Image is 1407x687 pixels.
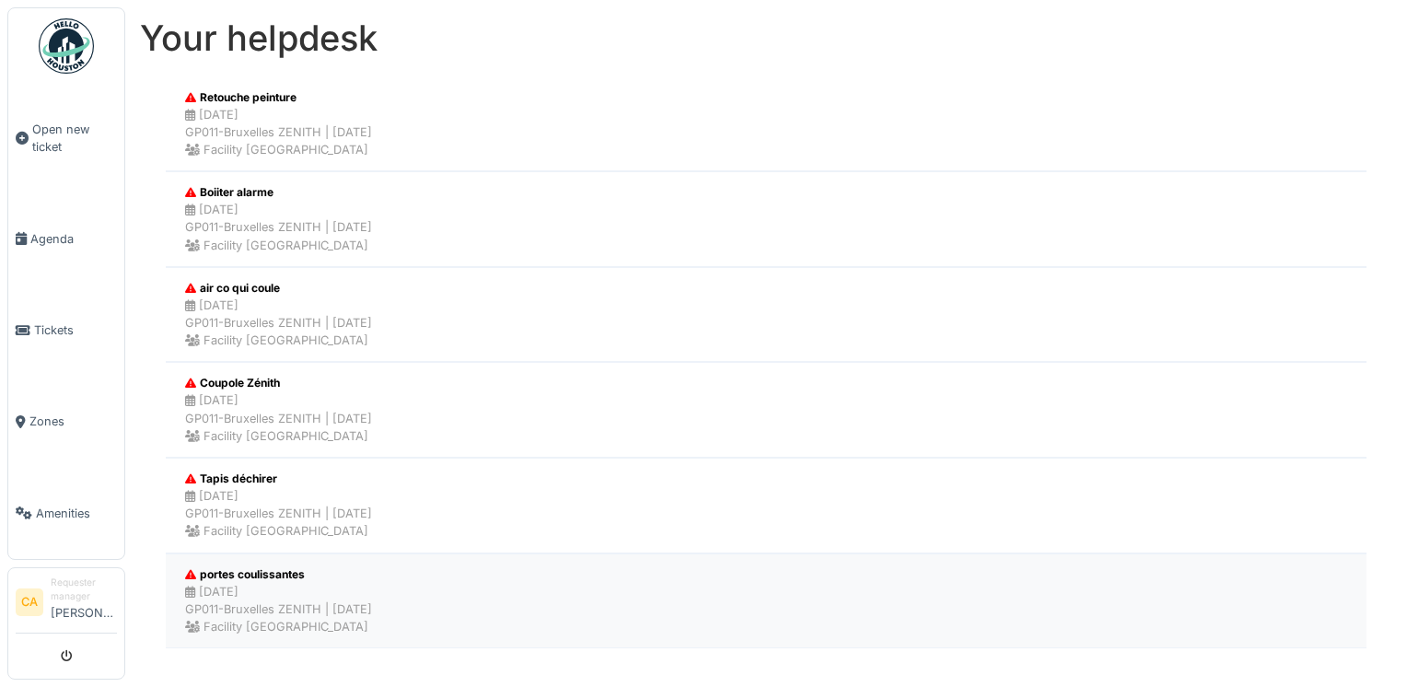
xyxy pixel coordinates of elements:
div: [DATE] GP011-Bruxelles ZENITH | [DATE] Facility [GEOGRAPHIC_DATA] [185,583,372,636]
span: Open new ticket [32,121,117,156]
a: Zones [8,376,124,467]
a: Amenities [8,468,124,559]
span: Zones [29,413,117,430]
span: Agenda [30,230,117,248]
span: Amenities [36,505,117,522]
div: [DATE] GP011-Bruxelles ZENITH | [DATE] Facility [GEOGRAPHIC_DATA] [185,487,372,541]
a: portes coulissantes [DATE]GP011-Bruxelles ZENITH | [DATE] Facility [GEOGRAPHIC_DATA] [166,553,1366,649]
div: [DATE] GP011-Bruxelles ZENITH | [DATE] Facility [GEOGRAPHIC_DATA] [185,391,372,445]
a: CA Requester manager[PERSON_NAME] [16,576,117,634]
img: Badge_color-CXgf-gQk.svg [39,18,94,74]
div: portes coulissantes [185,566,372,583]
div: [DATE] GP011-Bruxelles ZENITH | [DATE] Facility [GEOGRAPHIC_DATA] [185,106,372,159]
li: [PERSON_NAME] [51,576,117,629]
a: Retouche peinture [DATE]GP011-Bruxelles ZENITH | [DATE] Facility [GEOGRAPHIC_DATA] [166,76,1366,172]
a: Tapis déchirer [DATE]GP011-Bruxelles ZENITH | [DATE] Facility [GEOGRAPHIC_DATA] [166,458,1366,553]
div: Requester manager [51,576,117,604]
a: Tickets [8,285,124,376]
div: Coupole Zénith [185,375,372,391]
div: [DATE] GP011-Bruxelles ZENITH | [DATE] Facility [GEOGRAPHIC_DATA] [185,201,372,254]
div: Tapis déchirer [185,471,372,487]
a: Coupole Zénith [DATE]GP011-Bruxelles ZENITH | [DATE] Facility [GEOGRAPHIC_DATA] [166,362,1366,458]
a: Open new ticket [8,84,124,193]
a: air co qui coule [DATE]GP011-Bruxelles ZENITH | [DATE] Facility [GEOGRAPHIC_DATA] [166,267,1366,363]
span: Tickets [34,321,117,339]
div: Boiiter alarme [185,184,372,201]
div: [DATE] GP011-Bruxelles ZENITH | [DATE] Facility [GEOGRAPHIC_DATA] [185,297,372,350]
div: Retouche peinture [185,89,372,106]
li: CA [16,588,43,616]
a: Boiiter alarme [DATE]GP011-Bruxelles ZENITH | [DATE] Facility [GEOGRAPHIC_DATA] [166,171,1366,267]
a: Agenda [8,193,124,285]
div: air co qui coule [185,280,372,297]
